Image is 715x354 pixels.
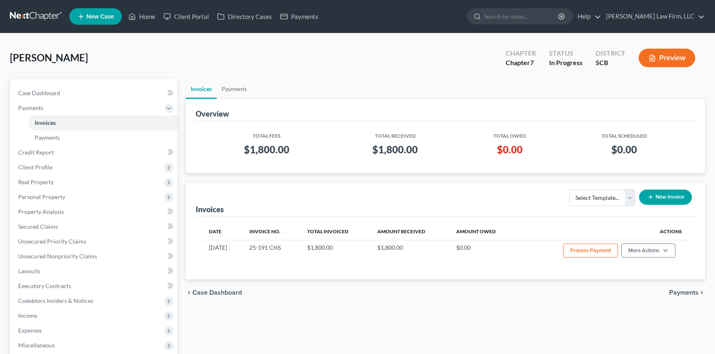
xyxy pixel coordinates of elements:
[621,244,675,258] button: More Actions
[602,9,705,24] a: [PERSON_NAME] Law Firm, LLC
[86,14,114,20] span: New Case
[202,128,331,140] th: Total Fees
[276,9,322,24] a: Payments
[639,49,695,67] button: Preview
[12,264,178,279] a: Lawsuits
[243,240,301,263] td: 25-191 CHS
[301,223,371,240] th: Total Invoiced
[28,130,178,145] a: Payments
[18,104,43,111] span: Payments
[596,58,625,68] div: SCB
[18,267,40,274] span: Lawsuits
[301,240,371,263] td: $1,800.00
[331,128,460,140] th: Total Received
[669,289,698,296] span: Payments
[159,9,213,24] a: Client Portal
[196,204,224,214] div: Invoices
[18,327,42,334] span: Expenses
[549,58,582,68] div: In Progress
[18,223,58,230] span: Secured Claims
[18,208,64,215] span: Property Analysis
[213,9,276,24] a: Directory Cases
[18,178,54,185] span: Real Property
[35,119,56,126] span: Invoices
[12,279,178,293] a: Executory Contracts
[202,223,243,240] th: Date
[12,234,178,249] a: Unsecured Priority Claims
[18,149,54,156] span: Credit Report
[18,164,52,171] span: Client Profile
[639,190,692,205] button: New Invoice
[506,49,536,58] div: Chapter
[566,143,682,156] h3: $0.00
[18,89,60,96] span: Case Dashboard
[10,52,88,63] span: [PERSON_NAME]
[28,115,178,130] a: Invoices
[217,79,252,99] a: Payments
[209,143,324,156] h3: $1,800.00
[18,253,97,260] span: Unsecured Nonpriority Claims
[124,9,159,24] a: Home
[518,223,689,240] th: Actions
[506,58,536,68] div: Chapter
[549,49,582,58] div: Status
[12,204,178,219] a: Property Analysis
[12,249,178,264] a: Unsecured Nonpriority Claims
[563,244,618,258] button: Process Payment
[186,289,242,296] button: chevron_left Case Dashboard
[530,59,534,66] span: 7
[18,342,55,349] span: Miscellaneous
[12,145,178,160] a: Credit Report
[450,223,518,240] th: Amount Owed
[12,86,178,101] a: Case Dashboard
[18,193,65,200] span: Personal Property
[371,223,450,240] th: Amount Received
[35,134,60,141] span: Payments
[669,289,705,296] button: Payments chevron_right
[186,289,192,296] i: chevron_left
[192,289,242,296] span: Case Dashboard
[596,49,625,58] div: District
[459,128,560,140] th: Total Owed
[573,9,601,24] a: Help
[466,143,553,156] h3: $0.00
[560,128,689,140] th: Total Scheduled
[450,240,518,263] td: $0.00
[484,9,559,24] input: Search by name...
[338,143,453,156] h3: $1,800.00
[698,289,705,296] i: chevron_right
[12,219,178,234] a: Secured Claims
[371,240,450,263] td: $1,800.00
[18,282,71,289] span: Executory Contracts
[18,238,86,245] span: Unsecured Priority Claims
[196,109,229,119] div: Overview
[18,297,93,304] span: Codebtors Insiders & Notices
[186,79,217,99] a: Invoices
[18,312,37,319] span: Income
[202,240,243,263] td: [DATE]
[243,223,301,240] th: Invoice No.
